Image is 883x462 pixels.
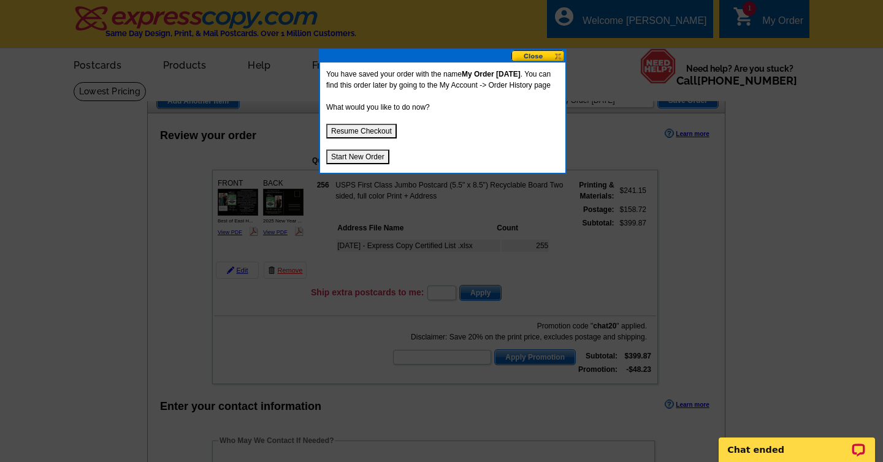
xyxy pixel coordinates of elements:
[711,423,883,462] iframe: LiveChat chat widget
[326,150,389,164] button: Start New Order
[326,124,397,138] button: Resume Checkout
[462,70,521,78] strong: My Order [DATE]
[320,62,565,170] div: You have saved your order with the name . You can find this order later by going to the My Accoun...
